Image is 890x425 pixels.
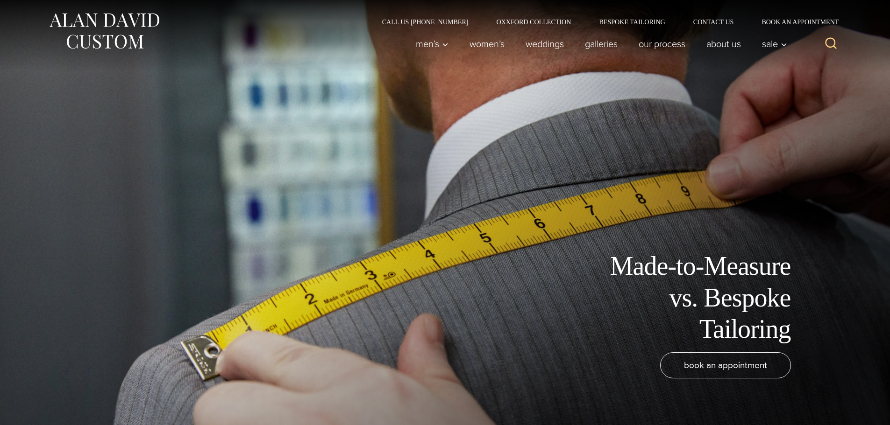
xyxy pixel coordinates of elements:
a: Our Process [628,35,696,53]
a: Women’s [459,35,515,53]
a: Contact Us [679,19,748,25]
button: View Search Form [820,33,842,55]
a: Galleries [574,35,628,53]
span: book an appointment [684,358,767,372]
span: Sale [762,39,787,49]
a: Bespoke Tailoring [585,19,679,25]
span: Men’s [416,39,449,49]
a: Book an Appointment [748,19,842,25]
img: Alan David Custom [48,10,160,52]
nav: Primary Navigation [405,35,792,53]
a: weddings [515,35,574,53]
a: book an appointment [660,352,791,378]
h1: Made-to-Measure vs. Bespoke Tailoring [581,251,791,345]
a: Call Us [PHONE_NUMBER] [368,19,483,25]
nav: Secondary Navigation [368,19,842,25]
a: About Us [696,35,751,53]
a: Oxxford Collection [482,19,585,25]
